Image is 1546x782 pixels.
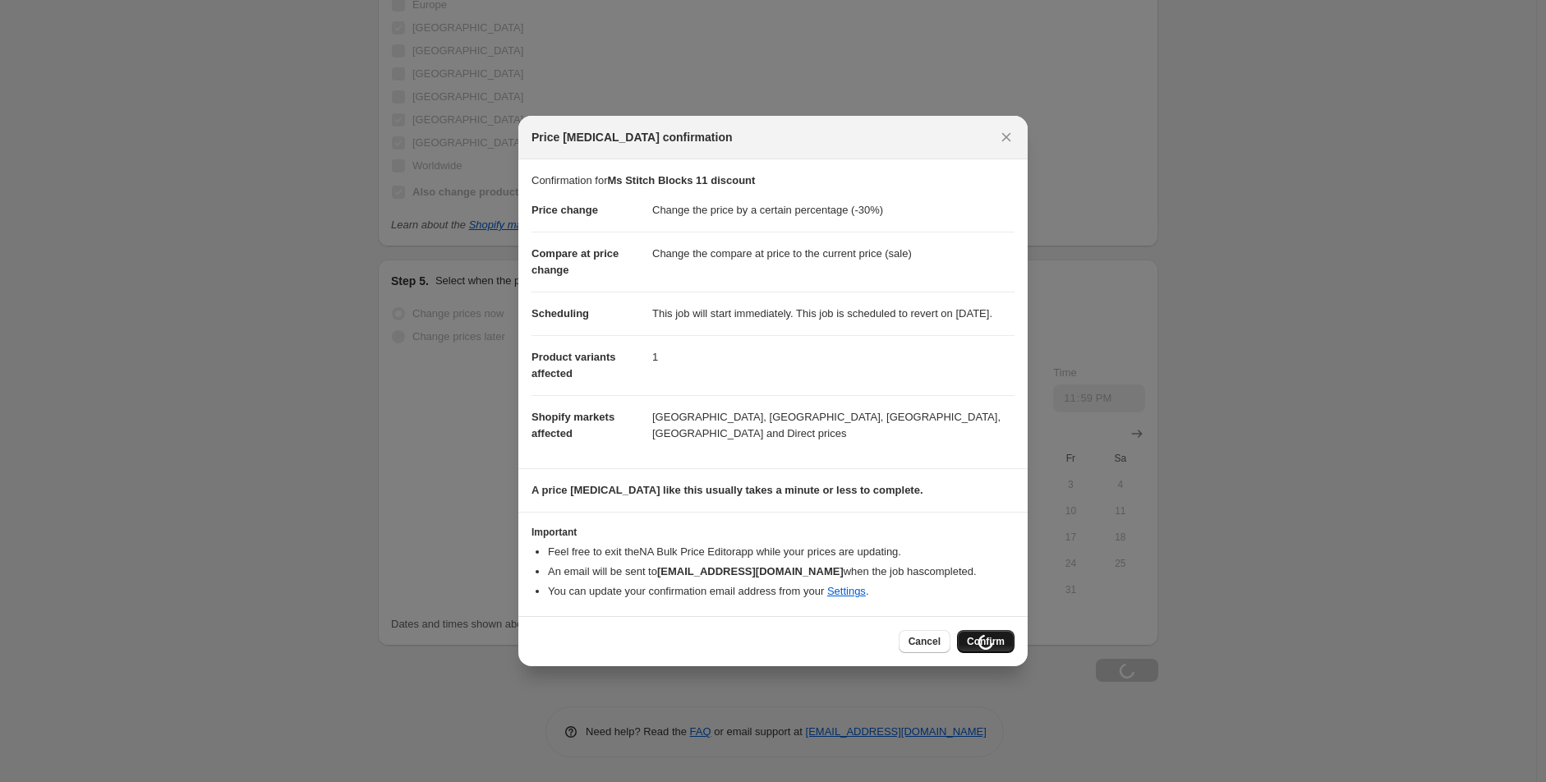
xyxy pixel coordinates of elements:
[531,129,733,145] span: Price [MEDICAL_DATA] confirmation
[531,411,614,439] span: Shopify markets affected
[652,189,1015,232] dd: Change the price by a certain percentage (-30%)
[531,247,619,276] span: Compare at price change
[652,395,1015,455] dd: [GEOGRAPHIC_DATA], [GEOGRAPHIC_DATA], [GEOGRAPHIC_DATA], [GEOGRAPHIC_DATA] and Direct prices
[531,307,589,320] span: Scheduling
[909,635,941,648] span: Cancel
[531,526,1015,539] h3: Important
[657,565,844,577] b: [EMAIL_ADDRESS][DOMAIN_NAME]
[531,204,598,216] span: Price change
[607,174,755,186] b: Ms Stitch Blocks 11 discount
[531,484,923,496] b: A price [MEDICAL_DATA] like this usually takes a minute or less to complete.
[652,292,1015,335] dd: This job will start immediately. This job is scheduled to revert on [DATE].
[995,126,1018,149] button: Close
[548,583,1015,600] li: You can update your confirmation email address from your .
[899,630,950,653] button: Cancel
[652,232,1015,275] dd: Change the compare at price to the current price (sale)
[548,544,1015,560] li: Feel free to exit the NA Bulk Price Editor app while your prices are updating.
[531,351,616,379] span: Product variants affected
[652,335,1015,379] dd: 1
[548,563,1015,580] li: An email will be sent to when the job has completed .
[531,172,1015,189] p: Confirmation for
[827,585,866,597] a: Settings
